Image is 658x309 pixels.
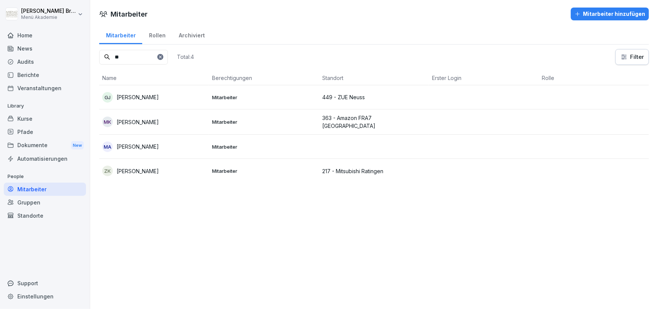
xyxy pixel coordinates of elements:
[4,81,86,95] a: Veranstaltungen
[4,100,86,112] p: Library
[117,143,159,151] p: [PERSON_NAME]
[4,209,86,222] a: Standorte
[102,117,113,127] div: MK
[102,92,113,103] div: GJ
[142,25,172,44] a: Rollen
[620,53,644,61] div: Filter
[4,196,86,209] a: Gruppen
[4,68,86,81] a: Berichte
[322,93,426,101] p: 449 - ZUE Neuss
[172,25,211,44] a: Archiviert
[102,141,113,152] div: MA
[177,53,194,60] p: Total: 4
[4,171,86,183] p: People
[575,10,645,18] div: Mitarbeiter hinzufügen
[4,183,86,196] a: Mitarbeiter
[21,15,76,20] p: Menü Akademie
[117,93,159,101] p: [PERSON_NAME]
[4,152,86,165] a: Automatisierungen
[429,71,539,85] th: Erster Login
[212,143,316,150] p: Mitarbeiter
[21,8,76,14] p: [PERSON_NAME] Bruns
[4,138,86,152] div: Dokumente
[4,125,86,138] a: Pfade
[117,118,159,126] p: [PERSON_NAME]
[212,94,316,101] p: Mitarbeiter
[4,112,86,125] a: Kurse
[99,25,142,44] a: Mitarbeiter
[4,290,86,303] a: Einstellungen
[212,168,316,174] p: Mitarbeiter
[4,42,86,55] a: News
[212,118,316,125] p: Mitarbeiter
[209,71,319,85] th: Berechtigungen
[71,141,84,150] div: New
[319,71,429,85] th: Standort
[616,49,649,65] button: Filter
[571,8,649,20] button: Mitarbeiter hinzufügen
[322,167,426,175] p: 217 - Mitsubishi Ratingen
[102,166,113,176] div: ZK
[4,138,86,152] a: DokumenteNew
[4,29,86,42] a: Home
[322,114,426,130] p: 363 - Amazon FRA7 [GEOGRAPHIC_DATA]
[111,9,148,19] h1: Mitarbeiter
[117,167,159,175] p: [PERSON_NAME]
[99,71,209,85] th: Name
[4,55,86,68] a: Audits
[539,71,649,85] th: Rolle
[4,277,86,290] div: Support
